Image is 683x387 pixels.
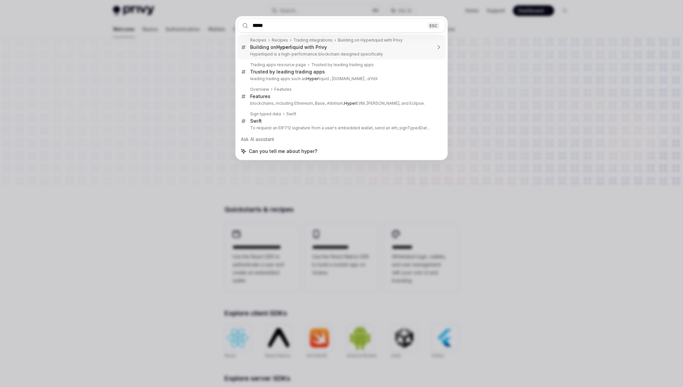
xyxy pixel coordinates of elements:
div: Features [250,93,270,99]
div: Sign typed data [250,111,281,117]
div: Trading apps resource page [250,62,306,67]
div: Ask AI assistant [238,133,445,145]
div: Features [274,87,292,92]
div: Swift [250,118,262,124]
b: Hyper [276,44,290,50]
div: Building on liquid with Privy [250,44,327,50]
p: Hyperliquid is a high-performance blockchain designed specifically [250,52,432,57]
p: leading trading apps such as liquid , [DOMAIN_NAME] , dYdX [250,76,432,81]
div: Recipes [250,38,266,43]
b: Hyper [306,76,318,81]
div: Swift [286,111,296,117]
div: Recipes [272,38,288,43]
b: Hyper [344,101,356,106]
p: To request an EIP712 signature from a user's embedded wallet, send an eth_signTypedData_v4 JSON- [250,125,432,131]
div: Building on Hyperliquid with Privy [338,38,403,43]
div: ESC [428,22,439,29]
span: Can you tell me about hyper? [249,148,317,155]
div: Trusted by leading trading apps [311,62,374,67]
div: Overview [250,87,269,92]
div: Trusted by leading trading apps [250,69,325,75]
p: blockchains, including Ethereum, Base, Arbitrum, EVM, [PERSON_NAME], and Eclipse. [250,101,432,106]
div: Trading integrations [293,38,333,43]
